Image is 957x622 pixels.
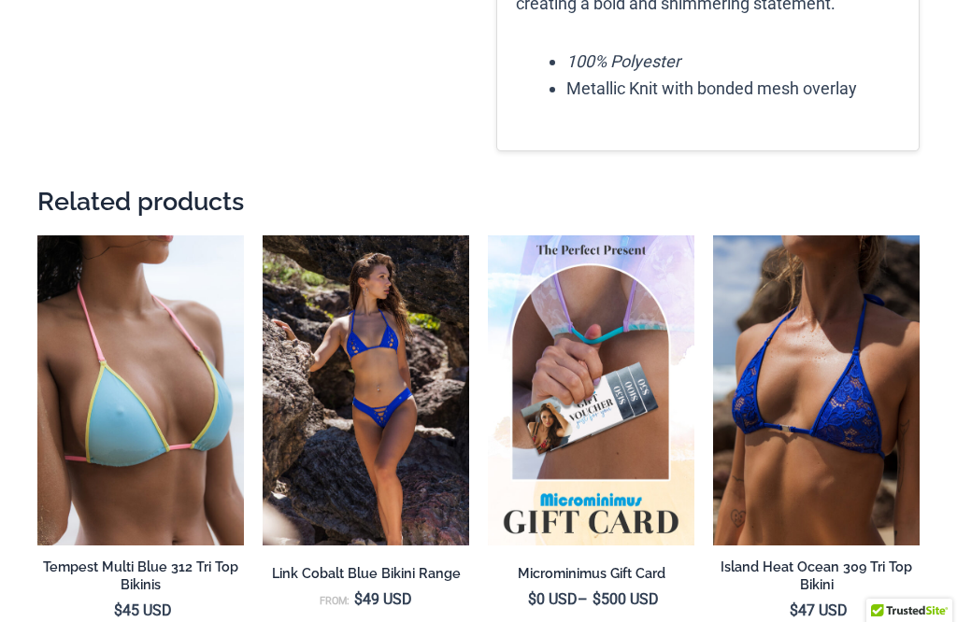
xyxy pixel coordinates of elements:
[713,558,920,593] h2: Island Heat Ocean 309 Tri Top Bikini
[354,590,363,608] span: $
[488,565,694,583] h2: Microminimus Gift Card
[37,558,244,593] h2: Tempest Multi Blue 312 Tri Top Bikinis
[263,565,469,589] a: Link Cobalt Blue Bikini Range
[263,235,469,545] a: Link Cobalt Blue 3070 Top 4955 Bottom 03Link Cobalt Blue 3070 Top 4955 Bottom 04Link Cobalt Blue ...
[354,590,412,608] bdi: 49 USD
[320,595,350,607] span: From:
[37,558,244,601] a: Tempest Multi Blue 312 Tri Top Bikinis
[37,235,244,545] img: Tempest Multi Blue 312 Top 01
[713,558,920,601] a: Island Heat Ocean 309 Tri Top Bikini
[528,590,536,608] span: $
[263,565,469,583] h2: Link Cobalt Blue Bikini Range
[114,601,122,619] span: $
[263,235,469,545] img: Link Cobalt Blue 3070 Top 4955 Bottom 03
[488,589,694,610] span: –
[790,601,798,619] span: $
[37,235,244,545] a: Tempest Multi Blue 312 Top 01Tempest Multi Blue 312 Top 456 Bottom 05Tempest Multi Blue 312 Top 4...
[566,75,900,103] li: Metallic Knit with bonded mesh overlay
[488,565,694,589] a: Microminimus Gift Card
[593,590,659,608] bdi: 500 USD
[528,590,578,608] bdi: 0 USD
[114,601,172,619] bdi: 45 USD
[593,590,601,608] span: $
[790,601,848,619] bdi: 47 USD
[566,51,680,71] em: 100% Polyester
[488,235,694,545] img: Featured Gift Card
[713,235,920,545] a: Island Heat Ocean 309 Top 01Island Heat Ocean 309 Top 02Island Heat Ocean 309 Top 02
[37,185,920,218] h2: Related products
[713,235,920,545] img: Island Heat Ocean 309 Top 01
